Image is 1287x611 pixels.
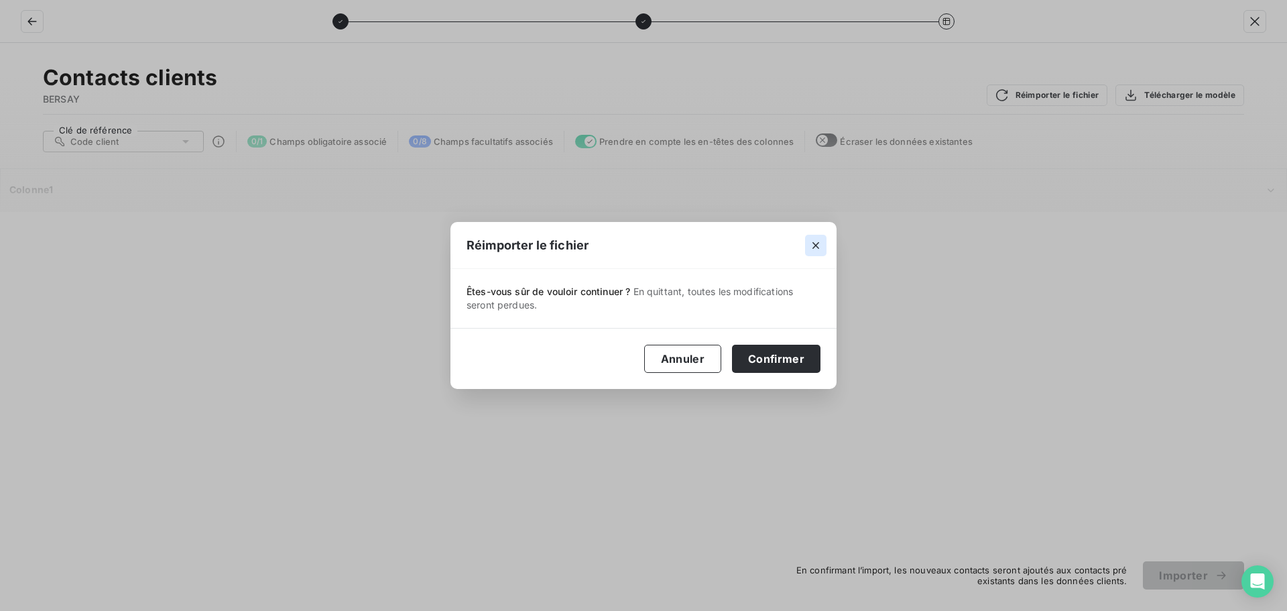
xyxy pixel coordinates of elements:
span: Réimporter le fichier [467,236,589,254]
span: Êtes-vous sûr de vouloir continuer ? [450,269,837,328]
button: Confirmer [732,345,820,373]
button: Annuler [644,345,721,373]
div: Open Intercom Messenger [1241,565,1274,598]
span: En quittant, toutes les modifications seront perdues. [467,286,793,311]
